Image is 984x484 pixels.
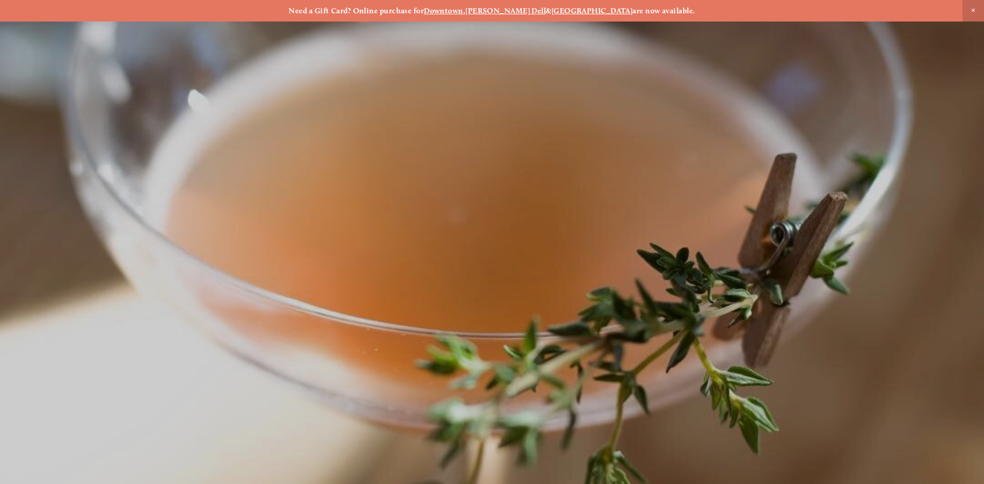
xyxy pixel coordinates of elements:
[289,6,424,15] strong: Need a Gift Card? Online purchase for
[463,6,465,15] strong: ,
[551,6,633,15] a: [GEOGRAPHIC_DATA]
[632,6,695,15] strong: are now available.
[424,6,463,15] a: Downtown
[546,6,551,15] strong: &
[465,6,546,15] a: [PERSON_NAME] Dell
